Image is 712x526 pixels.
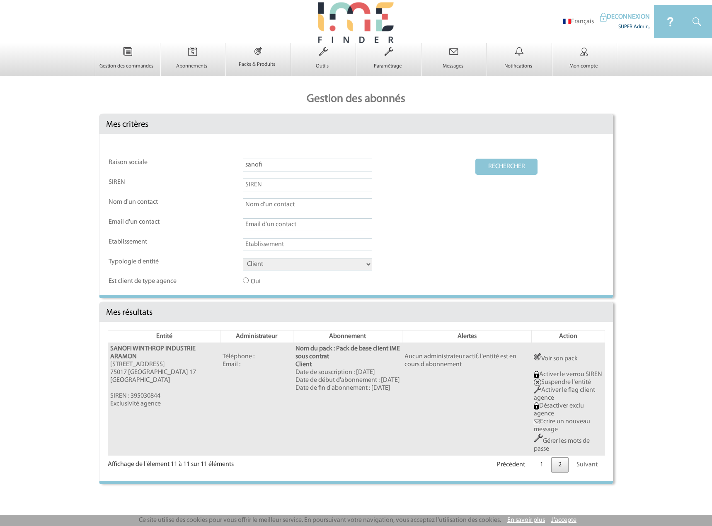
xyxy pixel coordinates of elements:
a: Activer le flag client agence [534,387,595,401]
a: Activer le verrou SIREN [534,371,602,378]
img: IDEAL Meetings & Events [600,13,607,22]
img: Packs & Produits [242,43,274,59]
td: [STREET_ADDRESS] 75017 [GEOGRAPHIC_DATA] 17 [GEOGRAPHIC_DATA] SIREN : 395030844 Exclusivité agence [108,343,220,456]
img: Mon compte [567,43,601,60]
p: Abonnements [161,63,223,70]
p: Outils [291,63,354,70]
label: Nom d'un contact [109,198,183,206]
img: IDEAL Meetings & Events [654,5,687,38]
img: Suspendre entite [534,379,541,386]
a: Gestion des commandes [95,55,160,70]
td: Téléphone : Email : [220,343,293,456]
img: Messages [437,43,471,60]
label: Oui [243,277,317,286]
img: GENIUS_DEACTIVE_EXCLUAGENCE [534,402,539,410]
b: SANOFI WINTHROP INDUSTRIE ARAMON [110,345,196,360]
th: Administrateur: activer pour trier la colonne par ordre croissant [220,331,293,343]
img: IDEAL Meetings & Events [687,5,712,38]
img: Gestion des commandes [111,43,145,60]
a: Paramétrage [356,55,421,70]
a: Ecrire un nouveau message [534,418,590,433]
div: Affichage de l'élement 11 à 11 sur 11 éléments [108,456,234,468]
div: Mes critères [99,115,613,134]
span: Ce site utilise des cookies pour vous offrir le meilleur service. En poursuivant votre navigation... [139,517,501,524]
td: Aucun administrateur actif, l'entité est en cours d'abonnement [402,343,531,456]
a: 1 [533,457,550,473]
li: Français [563,18,594,26]
a: Abonnements [161,55,225,70]
div: Mes résultats [99,303,613,322]
a: Packs & Produits [226,54,291,68]
b: Client [295,361,312,368]
a: Désactiver exclu agence [534,403,584,417]
p: Gestion des commandes [95,63,158,70]
th: Entité: activer pour trier la colonne par ordre décroissant [108,331,220,343]
p: Packs & Produits [226,61,288,68]
label: Email d'un contact [109,218,183,226]
th: Abonnement: activer pour trier la colonne par ordre croissant [293,331,402,343]
input: Nom d'un contact [243,198,372,211]
a: Précédent [490,457,532,473]
label: Est client de type agence [109,277,183,285]
p: Gestion des abonnés [95,84,617,114]
img: Ecrire un nouveau message [534,420,540,424]
button: RECHERCHER [475,159,538,175]
a: En savoir plus [507,517,545,524]
b: Nom du pack : Pack de base client IME sous contrat [295,345,400,360]
label: Raison sociale [109,159,183,166]
label: Etablissement [109,238,183,246]
a: Gérer les mots de passe [534,438,590,452]
img: Activer le flag client agence [534,386,541,394]
img: Activer le verrou SIREN [534,371,539,378]
input: Etablissement [243,238,372,251]
p: Mon compte [552,63,615,70]
p: Notifications [487,63,550,70]
td: Date de souscription : [DATE] Date de début d'abonnement : [DATE] Date de fin d'abonnement : [DATE] [293,343,402,456]
input: Raison sociale [243,159,372,171]
th: Action: activer pour trier la colonne par ordre croissant [532,331,605,343]
div: SUPER Admin, [600,22,650,30]
img: ActionCo.png [534,353,541,360]
img: Paramétrage [372,43,406,60]
img: fr [563,19,571,24]
a: Suivant [569,457,605,473]
img: Outils [306,43,340,60]
a: J'accepte [551,517,576,524]
img: Outils.png [534,434,543,443]
img: Notifications [502,43,536,60]
a: Voir son pack [534,355,578,362]
p: Paramétrage [356,63,419,70]
a: Notifications [487,55,552,70]
a: Messages [422,55,487,70]
a: 2 [551,457,569,473]
label: SIREN [109,179,183,186]
th: Alertes: activer pour trier la colonne par ordre croissant [402,331,531,343]
label: Typologie d'entité [109,258,183,266]
p: Messages [422,63,484,70]
a: Outils [291,55,356,70]
img: Abonnements [176,43,210,60]
a: Mon compte [552,55,617,70]
input: SIREN [243,179,372,191]
input: Email d'un contact [243,218,372,231]
a: Suspendre l'entité [534,379,591,386]
a: DECONNEXION [600,14,650,20]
